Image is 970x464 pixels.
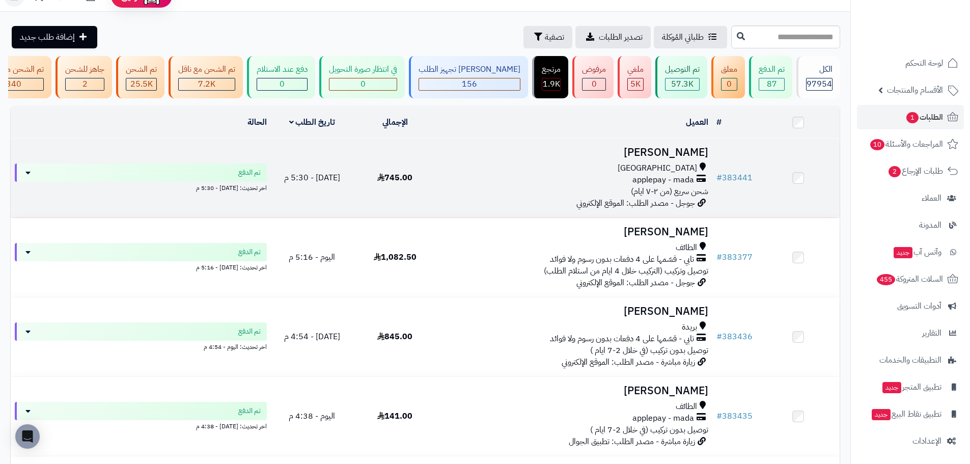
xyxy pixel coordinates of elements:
span: 25.5K [130,78,153,90]
span: 1.9K [543,78,560,90]
span: جديد [894,247,912,258]
a: تم الشحن مع ناقل 7.2K [167,56,245,98]
span: جوجل - مصدر الطلب: الموقع الإلكتروني [576,277,695,289]
span: أدوات التسويق [897,299,941,313]
a: المدونة [857,213,964,237]
span: جديد [882,382,901,393]
span: إضافة طلب جديد [20,31,75,43]
span: [DATE] - 4:54 م [284,331,340,343]
span: 340 [6,78,21,90]
img: logo-2.png [901,27,960,48]
div: 57332 [666,78,699,90]
span: 2 [82,78,88,90]
span: 5K [630,78,641,90]
a: تم الشحن 25.5K [114,56,167,98]
span: 87 [767,78,777,90]
span: تصفية [545,31,564,43]
div: 0 [329,78,397,90]
a: [PERSON_NAME] تجهيز الطلب 156 [407,56,530,98]
span: زيارة مباشرة - مصدر الطلب: الموقع الإلكتروني [562,356,695,368]
span: 10 [870,139,884,150]
span: 0 [727,78,732,90]
span: اليوم - 5:16 م [289,251,335,263]
span: [DATE] - 5:30 م [284,172,340,184]
span: 2 [889,166,901,177]
span: المدونة [919,218,941,232]
span: العملاء [922,191,941,205]
span: [GEOGRAPHIC_DATA] [618,162,697,174]
div: 25482 [126,78,156,90]
a: تم الدفع 87 [747,56,794,98]
a: إضافة طلب جديد [12,26,97,48]
span: 1,082.50 [374,251,417,263]
div: 156 [419,78,520,90]
span: وآتس آب [893,245,941,259]
a: تاريخ الطلب [289,116,336,128]
div: تم الدفع [759,64,785,75]
span: 845.00 [377,331,412,343]
span: 745.00 [377,172,412,184]
div: [PERSON_NAME] تجهيز الطلب [419,64,520,75]
div: 87 [759,78,784,90]
a: # [716,116,722,128]
a: جاهز للشحن 2 [53,56,114,98]
h3: [PERSON_NAME] [440,385,708,397]
a: السلات المتروكة455 [857,267,964,291]
span: تطبيق نقاط البيع [871,407,941,421]
a: #383441 [716,172,753,184]
span: # [716,410,722,422]
div: 0 [257,78,307,90]
div: 2 [66,78,104,90]
span: توصيل وتركيب (التركيب خلال 4 ايام من استلام الطلب) [544,265,708,277]
div: 0 [583,78,605,90]
div: ملغي [627,64,644,75]
a: الإجمالي [382,116,408,128]
h3: [PERSON_NAME] [440,147,708,158]
span: تابي - قسّمها على 4 دفعات بدون رسوم ولا فوائد [550,254,694,265]
a: العملاء [857,186,964,210]
span: الطلبات [905,110,943,124]
span: 455 [877,274,895,285]
button: تصفية [523,26,572,48]
a: أدوات التسويق [857,294,964,318]
span: 141.00 [377,410,412,422]
div: اخر تحديث: [DATE] - 5:30 م [15,182,267,193]
span: تم الدفع [238,247,261,257]
span: التقارير [922,326,941,340]
span: تابي - قسّمها على 4 دفعات بدون رسوم ولا فوائد [550,333,694,345]
div: 1867 [542,78,560,90]
a: المراجعات والأسئلة10 [857,132,964,156]
a: طلبات الإرجاع2 [857,159,964,183]
span: طلباتي المُوكلة [662,31,704,43]
div: جاهز للشحن [65,64,104,75]
div: 7222 [179,78,235,90]
span: # [716,172,722,184]
span: توصيل بدون تركيب (في خلال 2-7 ايام ) [590,344,708,357]
a: دفع عند الاستلام 0 [245,56,317,98]
div: تم الشحن مع ناقل [178,64,235,75]
span: applepay - mada [632,413,694,424]
span: اليوم - 4:38 م [289,410,335,422]
span: طلبات الإرجاع [888,164,943,178]
a: لوحة التحكم [857,51,964,75]
a: تصدير الطلبات [575,26,651,48]
span: بريدة [682,321,697,333]
a: مرفوض 0 [570,56,616,98]
a: في انتظار صورة التحويل 0 [317,56,407,98]
h3: [PERSON_NAME] [440,226,708,238]
span: 7.2K [198,78,215,90]
span: توصيل بدون تركيب (في خلال 2-7 ايام ) [590,424,708,436]
span: السلات المتروكة [876,272,943,286]
a: وآتس آبجديد [857,240,964,264]
a: الإعدادات [857,429,964,453]
a: الكل97954 [794,56,842,98]
span: 57.3K [671,78,694,90]
span: applepay - mada [632,174,694,186]
span: # [716,251,722,263]
span: شحن سريع (من ٢-٧ ايام) [631,185,708,198]
a: تم التوصيل 57.3K [653,56,709,98]
a: #383436 [716,331,753,343]
a: مرتجع 1.9K [530,56,570,98]
span: جوجل - مصدر الطلب: الموقع الإلكتروني [576,197,695,209]
span: لوحة التحكم [905,56,943,70]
